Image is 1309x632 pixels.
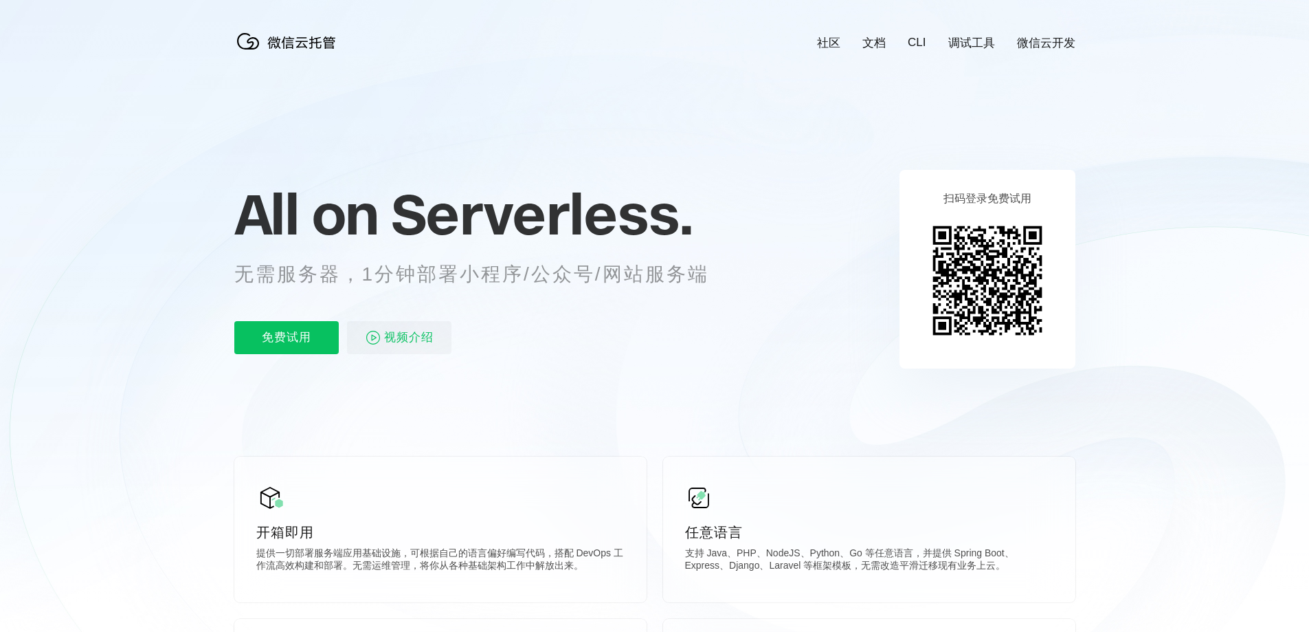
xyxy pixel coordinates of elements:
img: video_play.svg [365,329,381,346]
p: 无需服务器，1分钟部署小程序/公众号/网站服务端 [234,261,735,288]
p: 扫码登录免费试用 [943,192,1031,206]
a: 调试工具 [948,35,995,51]
p: 开箱即用 [256,523,625,542]
p: 任意语言 [685,523,1053,542]
a: CLI [908,36,926,50]
span: 视频介绍 [384,321,434,354]
p: 支持 Java、PHP、NodeJS、Python、Go 等任意语言，并提供 Spring Boot、Express、Django、Laravel 等框架模板，无需改造平滑迁移现有业务上云。 [685,547,1053,575]
a: 微信云托管 [234,45,344,57]
a: 微信云开发 [1017,35,1075,51]
p: 免费试用 [234,321,339,354]
img: 微信云托管 [234,28,344,55]
p: 提供一切部署服务端应用基础设施，可根据自己的语言偏好编写代码，搭配 DevOps 工作流高效构建和部署。无需运维管理，将你从各种基础架构工作中解放出来。 [256,547,625,575]
span: All on [234,179,378,248]
span: Serverless. [391,179,693,248]
a: 社区 [817,35,840,51]
a: 文档 [862,35,886,51]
